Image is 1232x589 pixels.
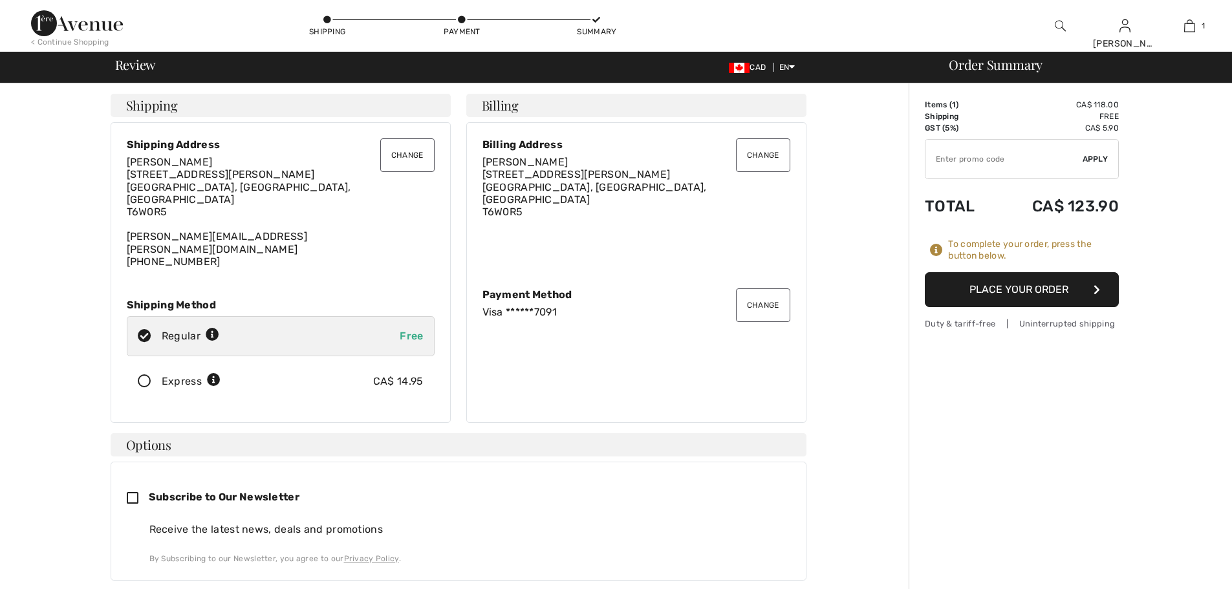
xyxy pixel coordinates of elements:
[1158,18,1221,34] a: 1
[729,63,750,73] img: Canadian Dollar
[925,272,1119,307] button: Place Your Order
[482,288,790,301] div: Payment Method
[31,36,109,48] div: < Continue Shopping
[779,63,795,72] span: EN
[149,491,299,503] span: Subscribe to Our Newsletter
[127,138,435,151] div: Shipping Address
[380,138,435,172] button: Change
[127,299,435,311] div: Shipping Method
[996,184,1119,228] td: CA$ 123.90
[577,26,616,37] div: Summary
[126,99,178,112] span: Shipping
[729,63,771,72] span: CAD
[127,168,351,218] span: [STREET_ADDRESS][PERSON_NAME] [GEOGRAPHIC_DATA], [GEOGRAPHIC_DATA], [GEOGRAPHIC_DATA] T6W0R5
[1119,19,1130,32] a: Sign In
[1083,153,1108,165] span: Apply
[948,239,1119,262] div: To complete your order, press the button below.
[127,156,435,268] div: [PERSON_NAME][EMAIL_ADDRESS][PERSON_NAME][DOMAIN_NAME] [PHONE_NUMBER]
[996,111,1119,122] td: Free
[1055,18,1066,34] img: search the website
[925,111,996,122] td: Shipping
[344,554,399,563] a: Privacy Policy
[127,156,213,168] span: [PERSON_NAME]
[925,317,1119,330] div: Duty & tariff-free | Uninterrupted shipping
[482,156,568,168] span: [PERSON_NAME]
[482,168,707,218] span: [STREET_ADDRESS][PERSON_NAME] [GEOGRAPHIC_DATA], [GEOGRAPHIC_DATA], [GEOGRAPHIC_DATA] T6W0R5
[1119,18,1130,34] img: My Info
[162,328,219,344] div: Regular
[149,553,790,564] div: By Subscribing to our Newsletter, you agree to our .
[1202,20,1205,32] span: 1
[482,138,790,151] div: Billing Address
[1093,37,1156,50] div: [PERSON_NAME]
[925,140,1083,178] input: Promo code
[373,374,424,389] div: CA$ 14.95
[925,184,996,228] td: Total
[442,26,481,37] div: Payment
[162,374,221,389] div: Express
[308,26,347,37] div: Shipping
[996,99,1119,111] td: CA$ 118.00
[111,433,806,456] h4: Options
[115,58,156,71] span: Review
[482,99,519,112] span: Billing
[1184,18,1195,34] img: My Bag
[149,522,790,537] div: Receive the latest news, deals and promotions
[736,288,790,322] button: Change
[996,122,1119,134] td: CA$ 5.90
[952,100,956,109] span: 1
[400,330,423,342] span: Free
[925,99,996,111] td: Items ( )
[31,10,123,36] img: 1ère Avenue
[925,122,996,134] td: GST (5%)
[933,58,1224,71] div: Order Summary
[736,138,790,172] button: Change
